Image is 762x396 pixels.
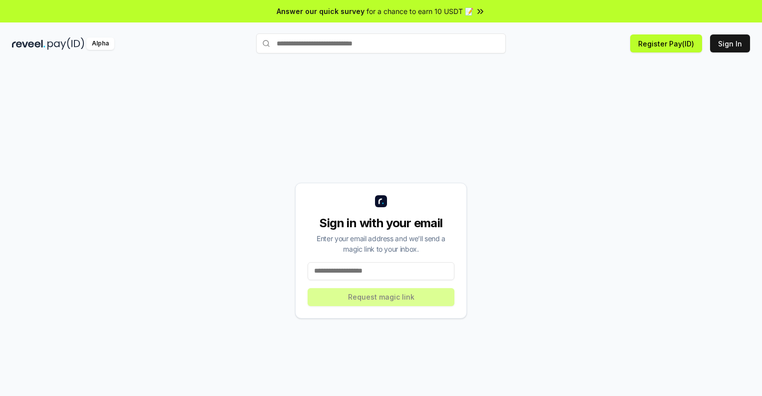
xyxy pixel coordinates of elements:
img: reveel_dark [12,37,45,50]
span: Answer our quick survey [277,6,365,16]
button: Register Pay(ID) [630,34,702,52]
div: Sign in with your email [308,215,454,231]
span: for a chance to earn 10 USDT 📝 [367,6,473,16]
img: logo_small [375,195,387,207]
button: Sign In [710,34,750,52]
img: pay_id [47,37,84,50]
div: Alpha [86,37,114,50]
div: Enter your email address and we’ll send a magic link to your inbox. [308,233,454,254]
